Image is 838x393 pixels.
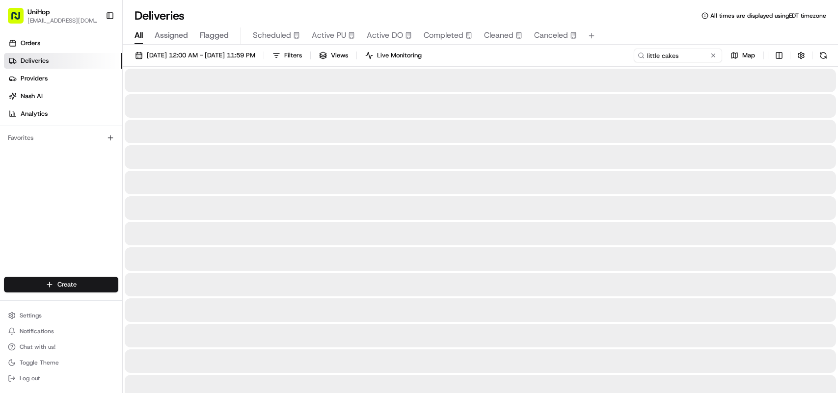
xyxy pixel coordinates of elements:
button: UniHop [27,7,50,17]
button: Log out [4,371,118,385]
span: Notifications [20,327,54,335]
span: Canceled [534,29,568,41]
span: Flagged [200,29,229,41]
span: Scheduled [253,29,291,41]
span: Filters [284,51,302,60]
span: Assigned [155,29,188,41]
span: Views [331,51,348,60]
a: Deliveries [4,53,122,69]
span: Active PU [312,29,346,41]
span: Create [57,280,77,289]
span: Orders [21,39,40,48]
span: Cleaned [484,29,514,41]
span: Analytics [21,109,48,118]
span: Log out [20,374,40,382]
span: All times are displayed using EDT timezone [710,12,826,20]
h1: Deliveries [135,8,185,24]
a: Analytics [4,106,122,122]
span: Settings [20,312,42,319]
button: Live Monitoring [361,49,426,62]
span: Nash AI [21,92,43,101]
a: Providers [4,71,122,86]
button: UniHop[EMAIL_ADDRESS][DOMAIN_NAME] [4,4,102,27]
button: [EMAIL_ADDRESS][DOMAIN_NAME] [27,17,98,25]
span: Live Monitoring [377,51,422,60]
button: [DATE] 12:00 AM - [DATE] 11:59 PM [131,49,260,62]
span: Chat with us! [20,343,55,351]
button: Refresh [816,49,830,62]
input: Type to search [634,49,722,62]
span: Completed [424,29,463,41]
button: Views [315,49,352,62]
button: Chat with us! [4,340,118,354]
div: Favorites [4,130,118,146]
span: Deliveries [21,56,49,65]
span: Map [742,51,755,60]
span: [DATE] 12:00 AM - [DATE] 11:59 PM [147,51,255,60]
a: Nash AI [4,88,122,104]
button: Settings [4,309,118,322]
button: Notifications [4,324,118,338]
button: Filters [268,49,306,62]
span: Providers [21,74,48,83]
a: Orders [4,35,122,51]
span: Toggle Theme [20,359,59,367]
button: Toggle Theme [4,356,118,369]
button: Create [4,277,118,292]
span: Active DO [367,29,403,41]
button: Map [726,49,759,62]
span: All [135,29,143,41]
